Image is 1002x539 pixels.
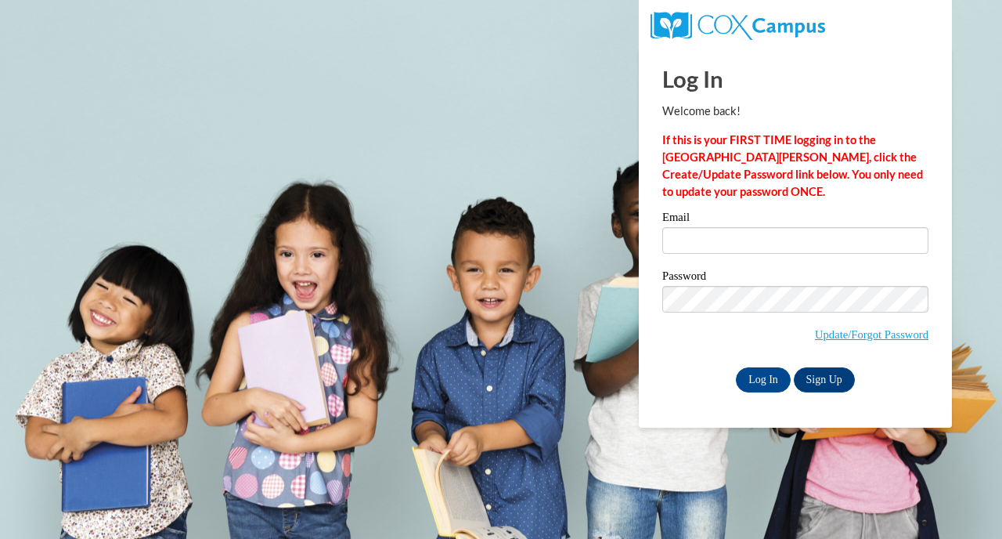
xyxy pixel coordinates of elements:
a: COX Campus [651,18,825,31]
a: Sign Up [794,367,855,392]
input: Log In [736,367,791,392]
img: COX Campus [651,12,825,40]
label: Email [662,212,928,227]
label: Password [662,270,928,286]
h1: Log In [662,63,928,95]
a: Update/Forgot Password [815,328,928,341]
p: Welcome back! [662,103,928,120]
strong: If this is your FIRST TIME logging in to the [GEOGRAPHIC_DATA][PERSON_NAME], click the Create/Upd... [662,133,923,198]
